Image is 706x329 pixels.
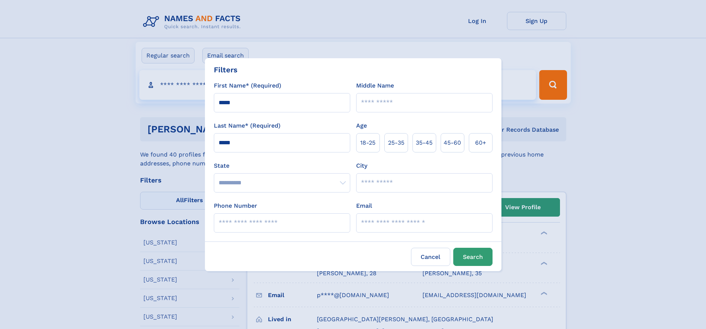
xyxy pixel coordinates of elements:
[214,121,281,130] label: Last Name* (Required)
[360,138,375,147] span: 18‑25
[214,64,238,75] div: Filters
[356,201,372,210] label: Email
[214,81,281,90] label: First Name* (Required)
[388,138,404,147] span: 25‑35
[214,161,350,170] label: State
[356,81,394,90] label: Middle Name
[356,161,367,170] label: City
[416,138,432,147] span: 35‑45
[475,138,486,147] span: 60+
[214,201,257,210] label: Phone Number
[444,138,461,147] span: 45‑60
[356,121,367,130] label: Age
[411,248,450,266] label: Cancel
[453,248,493,266] button: Search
